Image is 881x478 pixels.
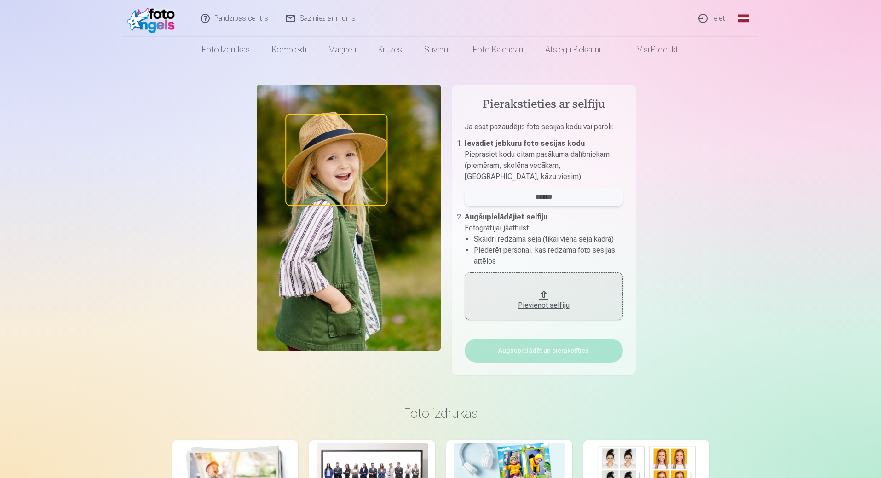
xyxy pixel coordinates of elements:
[465,98,623,112] h4: Pierakstieties ar selfiju
[462,37,534,63] a: Foto kalendāri
[534,37,611,63] a: Atslēgu piekariņi
[465,149,623,182] p: Pieprasiet kodu citam pasākuma dalībniekam (piemēram, skolēna vecākam, [GEOGRAPHIC_DATA], kāzu vi...
[465,223,623,234] p: Fotogrāfijai jāatbilst :
[465,121,623,138] p: Ja esat pazaudējis foto sesijas kodu vai paroli :
[191,37,261,63] a: Foto izdrukas
[367,37,413,63] a: Krūzes
[317,37,367,63] a: Magnēti
[465,272,623,320] button: Pievienot selfiju
[179,405,702,421] h3: Foto izdrukas
[413,37,462,63] a: Suvenīri
[474,245,623,267] li: Piederēt personai, kas redzama foto sesijas attēlos
[474,234,623,245] li: Skaidri redzama seja (tikai viena seja kadrā)
[474,300,614,311] div: Pievienot selfiju
[465,213,547,221] b: Augšupielādējiet selfiju
[465,339,623,363] button: Augšupielādēt un pierakstīties
[127,4,180,33] img: /fa1
[465,139,585,148] b: Ievadiet jebkuru foto sesijas kodu
[611,37,691,63] a: Visi produkti
[261,37,317,63] a: Komplekti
